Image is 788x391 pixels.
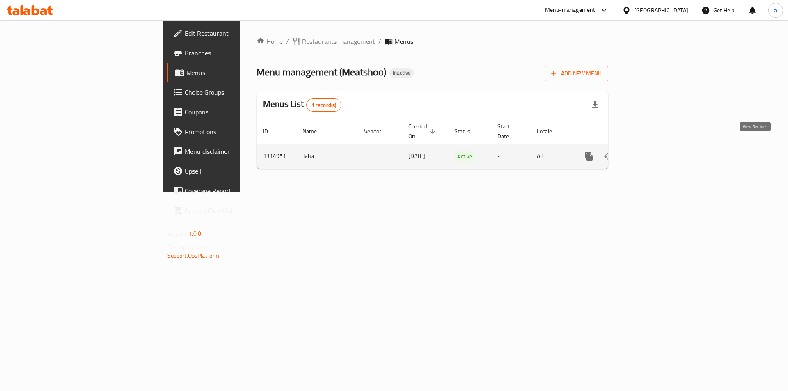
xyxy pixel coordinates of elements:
[389,69,414,76] span: Inactive
[167,122,295,142] a: Promotions
[378,37,381,46] li: /
[167,63,295,82] a: Menus
[454,152,475,161] span: Active
[408,151,425,161] span: [DATE]
[551,69,602,79] span: Add New Menu
[497,121,520,141] span: Start Date
[185,87,289,97] span: Choice Groups
[167,201,295,220] a: Grocery Checklist
[454,126,481,136] span: Status
[257,63,386,81] span: Menu management ( Meatshoo )
[167,82,295,102] a: Choice Groups
[167,102,295,122] a: Coupons
[296,144,357,169] td: Taha
[167,23,295,43] a: Edit Restaurant
[189,228,202,239] span: 1.0.0
[573,119,664,144] th: Actions
[774,6,777,15] span: a
[389,68,414,78] div: Inactive
[167,142,295,161] a: Menu disclaimer
[302,126,328,136] span: Name
[167,228,188,239] span: Version:
[185,127,289,137] span: Promotions
[530,144,573,169] td: All
[545,5,596,15] div: Menu-management
[185,166,289,176] span: Upsell
[394,37,413,46] span: Menus
[167,43,295,63] a: Branches
[307,101,341,109] span: 1 record(s)
[545,66,608,81] button: Add New Menu
[185,146,289,156] span: Menu disclaimer
[257,119,664,169] table: enhanced table
[167,242,205,253] span: Get support on:
[263,126,279,136] span: ID
[454,151,475,161] div: Active
[185,107,289,117] span: Coupons
[167,250,220,261] a: Support.OpsPlatform
[257,37,608,46] nav: breadcrumb
[186,68,289,78] span: Menus
[185,206,289,215] span: Grocery Checklist
[491,144,530,169] td: -
[302,37,375,46] span: Restaurants management
[167,161,295,181] a: Upsell
[185,28,289,38] span: Edit Restaurant
[585,95,605,115] div: Export file
[185,186,289,196] span: Coverage Report
[579,146,599,166] button: more
[292,37,375,46] a: Restaurants management
[185,48,289,58] span: Branches
[167,181,295,201] a: Coverage Report
[364,126,392,136] span: Vendor
[408,121,438,141] span: Created On
[263,98,341,112] h2: Menus List
[634,6,688,15] div: [GEOGRAPHIC_DATA]
[537,126,563,136] span: Locale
